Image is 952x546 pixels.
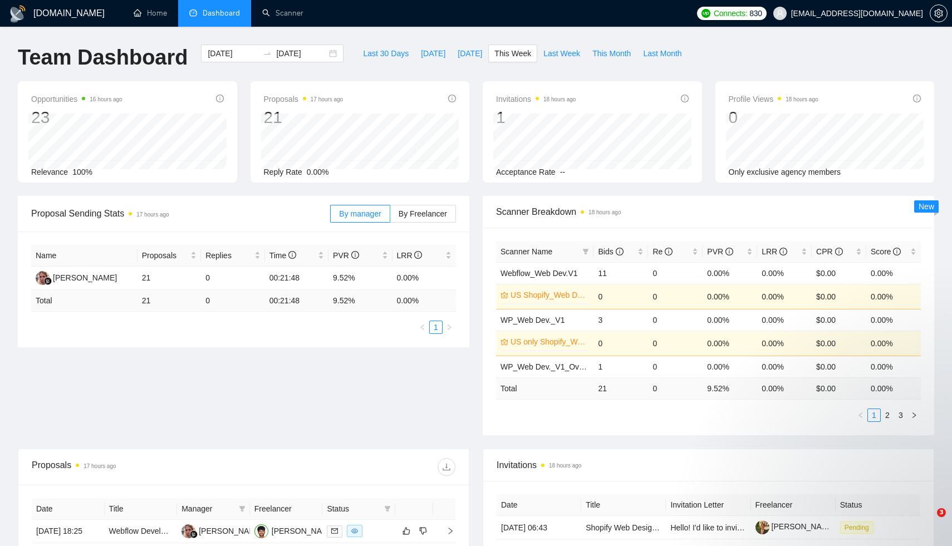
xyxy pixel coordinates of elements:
td: 0 [593,284,648,309]
span: Invitations [496,92,576,106]
span: Status [327,503,380,515]
li: 1 [429,321,443,334]
th: Title [581,494,666,516]
img: gigradar-bm.png [44,277,52,285]
a: KG[PERSON_NAME] [181,526,263,535]
span: mail [331,528,338,534]
a: 3 [895,409,907,421]
button: right [443,321,456,334]
span: Proposals [142,249,188,262]
span: Last Month [643,47,681,60]
td: 0.00% [703,331,757,356]
img: NM [254,524,268,538]
td: 00:21:48 [265,267,328,290]
span: info-circle [665,248,673,255]
span: info-circle [779,248,787,255]
span: [DATE] [421,47,445,60]
td: $0.00 [812,356,866,377]
time: 18 hours ago [543,96,576,102]
span: 830 [749,7,762,19]
td: 0 [648,284,703,309]
button: Last 30 Days [357,45,415,62]
span: Profile Views [729,92,818,106]
span: filter [237,500,248,517]
button: setting [930,4,948,22]
button: like [400,524,413,538]
span: Last Week [543,47,580,60]
td: 0 [648,356,703,377]
span: Only exclusive agency members [729,168,841,176]
td: 0.00% [757,309,812,331]
span: right [446,324,453,331]
span: Reply Rate [264,168,302,176]
a: 1 [430,321,442,333]
time: 16 hours ago [90,96,122,102]
td: 3 [593,309,648,331]
div: 21 [264,107,343,128]
a: [PERSON_NAME] Chalaca [PERSON_NAME] [755,522,933,531]
button: dislike [416,524,430,538]
td: 0 [201,290,264,312]
button: This Week [488,45,537,62]
span: dislike [419,527,427,535]
td: 9.52 % [328,290,392,312]
img: c1PYg2RFmoAoYv-95gynOyD5mL57fef8ep7XqdQUmkg9mUw9U1Eq99aMnEBB4sac9f [755,520,769,534]
div: [PERSON_NAME] [PERSON_NAME] [272,525,402,537]
td: 00:21:48 [265,290,328,312]
li: Previous Page [854,409,867,422]
td: Webflow Developer [105,520,178,543]
td: $ 0.00 [812,377,866,399]
a: 2 [881,409,894,421]
td: 0.00 % [866,377,921,399]
td: Total [496,377,593,399]
h1: Team Dashboard [18,45,188,71]
td: [DATE] 06:43 [497,516,581,539]
span: Connects: [714,7,747,19]
img: KG [181,524,195,538]
a: KG[PERSON_NAME] [36,273,117,282]
a: WP_Web Dev._V1 [500,316,565,324]
span: left [857,412,864,419]
input: Start date [208,47,258,60]
td: 9.52% [328,267,392,290]
img: gigradar-bm.png [190,530,198,538]
td: 0 [648,309,703,331]
a: Webflow Developer [109,527,176,535]
span: download [438,463,455,471]
td: $0.00 [812,262,866,284]
span: This Week [494,47,531,60]
span: info-circle [616,248,624,255]
a: homeHome [134,8,167,18]
td: 0.00% [703,262,757,284]
button: left [854,409,867,422]
span: Proposal Sending Stats [31,206,330,220]
td: 11 [593,262,648,284]
button: download [438,458,455,476]
span: LRR [762,247,787,256]
span: PVR [333,251,359,260]
time: 17 hours ago [136,211,169,218]
span: Manager [181,503,234,515]
td: 0.00% [757,284,812,309]
span: filter [384,505,391,512]
input: End date [276,47,327,60]
span: 0.00% [307,168,329,176]
span: By Freelancer [399,209,447,218]
a: searchScanner [262,8,303,18]
span: Pending [840,522,874,534]
th: Invitation Letter [666,494,750,516]
span: This Month [592,47,631,60]
time: 17 hours ago [311,96,343,102]
div: [PERSON_NAME] [199,525,263,537]
span: filter [382,500,393,517]
span: crown [500,291,508,299]
td: 0.00% [866,284,921,309]
span: Bids [598,247,623,256]
span: Proposals [264,92,343,106]
span: Last 30 Days [363,47,409,60]
span: PVR [707,247,733,256]
li: 2 [881,409,894,422]
td: 0 [648,262,703,284]
td: 0.00% [866,331,921,356]
td: 9.52 % [703,377,757,399]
